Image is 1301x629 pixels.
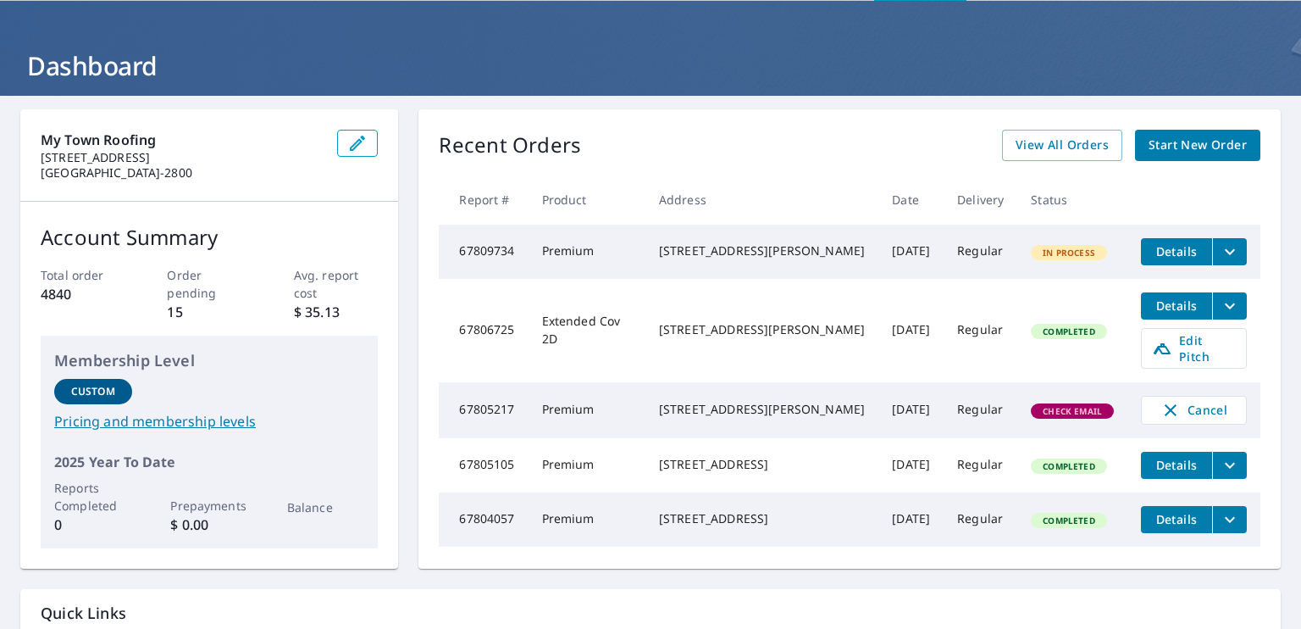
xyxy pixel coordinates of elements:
[1141,396,1247,425] button: Cancel
[294,266,379,302] p: Avg. report cost
[659,456,865,473] div: [STREET_ADDRESS]
[1212,452,1247,479] button: filesDropdownBtn-67805105
[878,382,944,438] td: [DATE]
[1032,247,1105,259] span: In Process
[1141,506,1212,533] button: detailsBtn-67804057
[1151,298,1202,314] span: Details
[20,48,1281,83] h1: Dashboard
[944,438,1017,493] td: Regular
[294,302,379,322] p: $ 35.13
[659,510,865,527] div: [STREET_ADDRESS]
[1032,515,1104,526] span: Completed
[1149,135,1247,156] span: Start New Order
[41,603,1260,624] p: Quick Links
[1212,506,1247,533] button: filesDropdownBtn-67804057
[1141,292,1212,320] button: detailsBtn-67806725
[439,493,528,547] td: 67804057
[41,130,324,150] p: My Town Roofing
[54,452,364,472] p: 2025 Year To Date
[1212,238,1247,265] button: filesDropdownBtn-67809734
[1032,460,1104,472] span: Completed
[1152,332,1236,365] span: Edit Pitch
[439,225,528,279] td: 67809734
[1141,452,1212,479] button: detailsBtn-67805105
[41,165,324,181] p: [GEOGRAPHIC_DATA]-2800
[1159,400,1229,420] span: Cancel
[54,515,132,535] p: 0
[1151,511,1202,527] span: Details
[439,279,528,382] td: 67806725
[54,349,364,372] p: Membership Level
[41,284,125,304] p: 4840
[659,242,865,259] div: [STREET_ADDRESS][PERSON_NAME]
[71,384,115,399] p: Custom
[1151,457,1202,473] span: Details
[1141,238,1212,265] button: detailsBtn-67809734
[944,279,1017,382] td: Regular
[878,493,944,547] td: [DATE]
[878,438,944,493] td: [DATE]
[1151,243,1202,259] span: Details
[1017,175,1127,225] th: Status
[1141,328,1247,369] a: Edit Pitch
[529,279,645,382] td: Extended Cov 2D
[1135,130,1260,161] a: Start New Order
[659,321,865,338] div: [STREET_ADDRESS][PERSON_NAME]
[529,493,645,547] td: Premium
[167,266,252,302] p: Order pending
[439,382,528,438] td: 67805217
[529,382,645,438] td: Premium
[167,302,252,322] p: 15
[529,225,645,279] td: Premium
[529,438,645,493] td: Premium
[878,175,944,225] th: Date
[41,222,378,253] p: Account Summary
[41,266,125,284] p: Total order
[41,150,324,165] p: [STREET_ADDRESS]
[944,175,1017,225] th: Delivery
[944,493,1017,547] td: Regular
[439,130,581,161] p: Recent Orders
[529,175,645,225] th: Product
[287,498,365,516] p: Balance
[170,515,248,535] p: $ 0.00
[944,382,1017,438] td: Regular
[54,411,364,431] a: Pricing and membership levels
[1002,130,1122,161] a: View All Orders
[439,175,528,225] th: Report #
[170,497,248,515] p: Prepayments
[1016,135,1109,156] span: View All Orders
[1032,326,1104,337] span: Completed
[645,175,878,225] th: Address
[659,401,865,418] div: [STREET_ADDRESS][PERSON_NAME]
[1212,292,1247,320] button: filesDropdownBtn-67806725
[439,438,528,493] td: 67805105
[878,225,944,279] td: [DATE]
[944,225,1017,279] td: Regular
[1032,405,1112,417] span: Check Email
[54,479,132,515] p: Reports Completed
[878,279,944,382] td: [DATE]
